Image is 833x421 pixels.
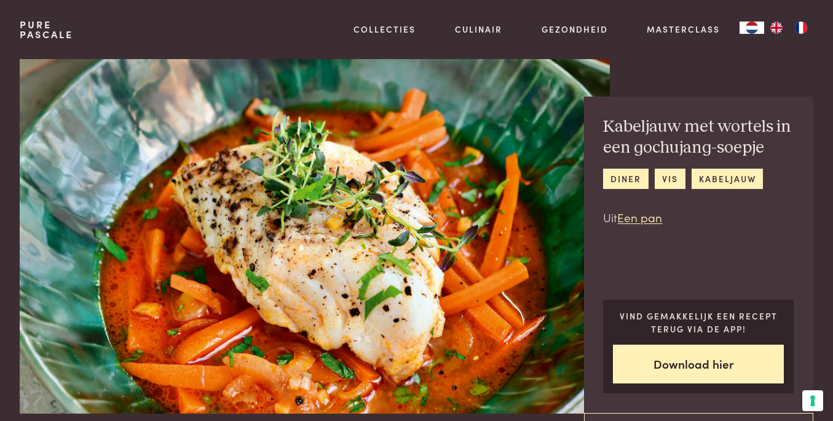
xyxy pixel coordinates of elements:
a: vis [655,169,685,189]
a: NL [740,22,764,34]
a: kabeljauw [692,169,763,189]
ul: Language list [764,22,813,34]
button: Uw voorkeuren voor toestemming voor trackingtechnologieën [802,390,823,411]
a: EN [764,22,789,34]
div: Language [740,22,764,34]
aside: Language selected: Nederlands [740,22,813,34]
a: Een pan [617,209,662,225]
p: Uit [603,209,794,227]
a: Masterclass [647,23,720,36]
img: Kabeljauw met wortels in een gochujang-soepje [20,59,610,414]
a: Culinair [455,23,502,36]
a: diner [603,169,648,189]
a: Collecties [353,23,416,36]
h2: Kabeljauw met wortels in een gochujang-soepje [603,116,794,159]
a: FR [789,22,813,34]
p: Vind gemakkelijk een recept terug via de app! [613,310,784,335]
a: Download hier [613,345,784,383]
a: Gezondheid [542,23,608,36]
a: PurePascale [20,20,73,39]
